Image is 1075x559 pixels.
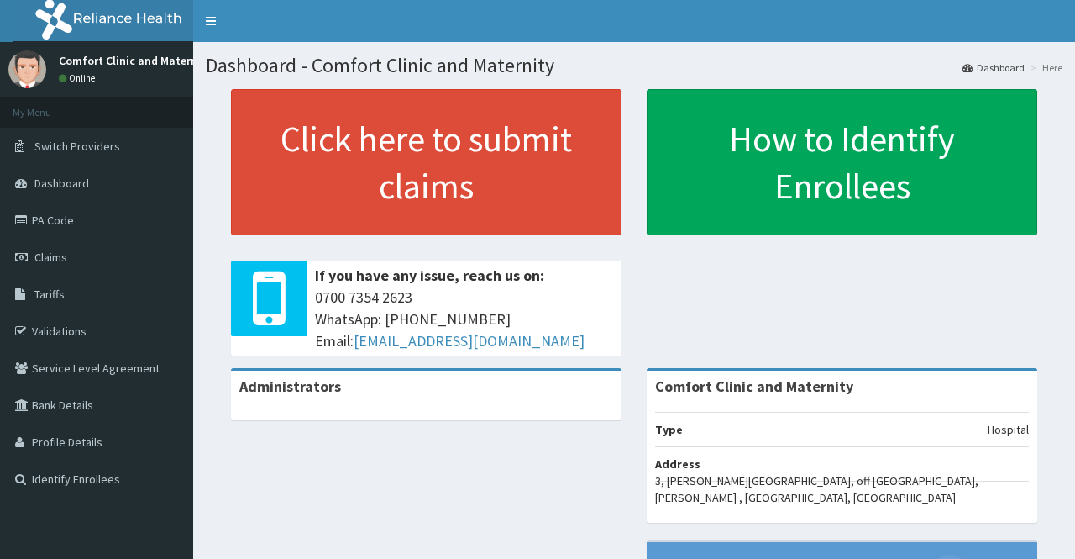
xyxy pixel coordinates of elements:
[59,72,99,84] a: Online
[206,55,1062,76] h1: Dashboard - Comfort Clinic and Maternity
[239,377,341,396] b: Administrators
[1026,61,1062,75] li: Here
[647,89,1037,235] a: How to Identify Enrollees
[34,176,89,191] span: Dashboard
[34,287,65,302] span: Tariffs
[655,422,683,437] b: Type
[59,55,254,66] p: Comfort Clinic and Maternity Limited
[655,377,853,396] strong: Comfort Clinic and Maternity
[34,250,67,265] span: Claims
[315,287,613,351] span: 0700 7354 2623 WhatsApp: [PHONE_NUMBER] Email:
[8,50,46,88] img: User Image
[655,472,1029,506] p: 3, [PERSON_NAME][GEOGRAPHIC_DATA], off [GEOGRAPHIC_DATA], [PERSON_NAME] , [GEOGRAPHIC_DATA], [GEO...
[354,331,585,351] a: [EMAIL_ADDRESS][DOMAIN_NAME]
[962,61,1025,75] a: Dashboard
[231,89,621,235] a: Click here to submit claims
[655,456,700,472] b: Address
[988,421,1029,438] p: Hospital
[315,266,544,285] b: If you have any issue, reach us on:
[34,139,120,154] span: Switch Providers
